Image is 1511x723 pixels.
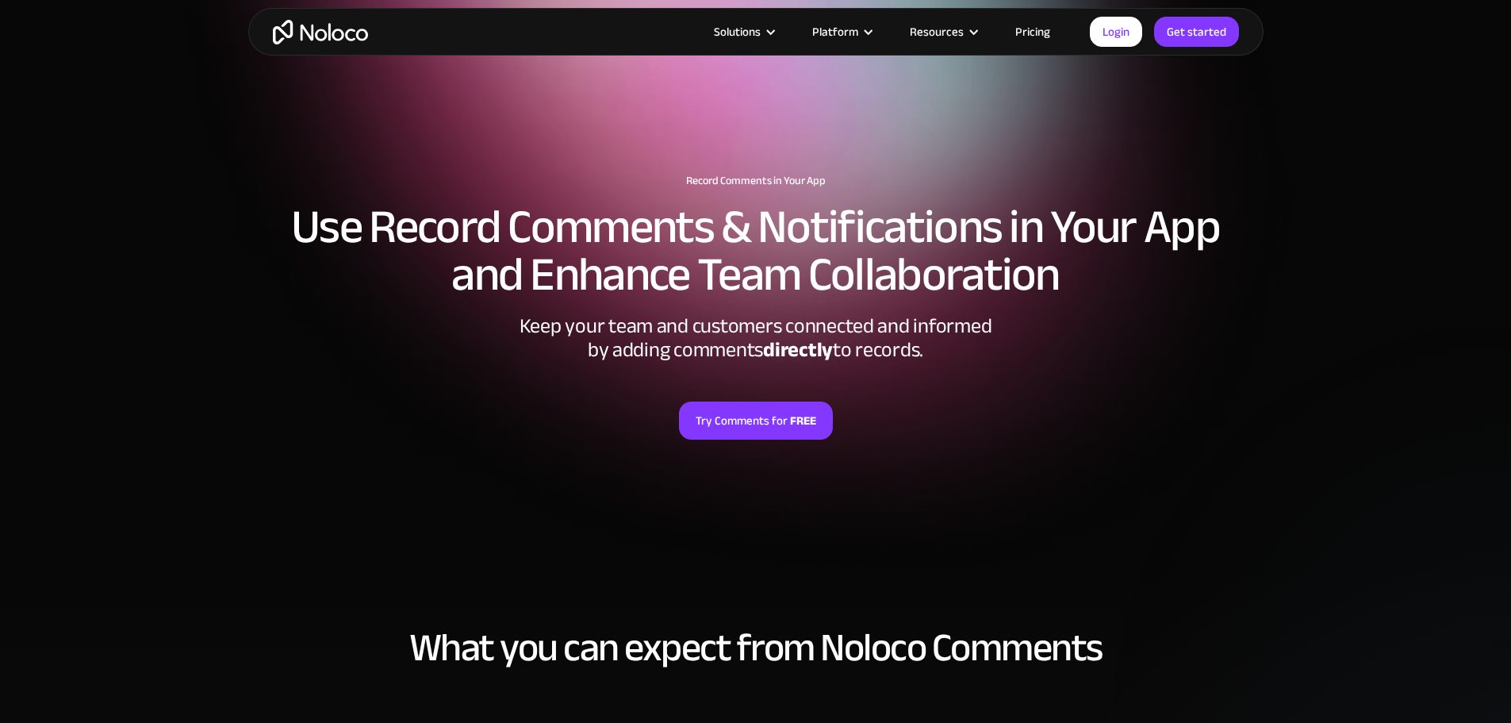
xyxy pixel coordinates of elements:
[1090,17,1142,47] a: Login
[264,175,1248,187] h1: Record Comments in Your App
[890,21,995,42] div: Resources
[714,21,761,42] div: Solutions
[763,330,833,369] strong: directly
[790,410,816,431] strong: FREE
[792,21,890,42] div: Platform
[812,21,858,42] div: Platform
[273,20,368,44] a: home
[518,314,994,362] div: Keep your team and customers connected and informed by adding comments to records.
[910,21,964,42] div: Resources
[995,21,1070,42] a: Pricing
[1154,17,1239,47] a: Get started
[264,203,1248,298] h2: Use Record Comments & Notifications in Your App and Enhance Team Collaboration
[679,402,833,440] a: Try Comments forFREE
[694,21,792,42] div: Solutions
[264,626,1248,669] h2: What you can expect from Noloco Comments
